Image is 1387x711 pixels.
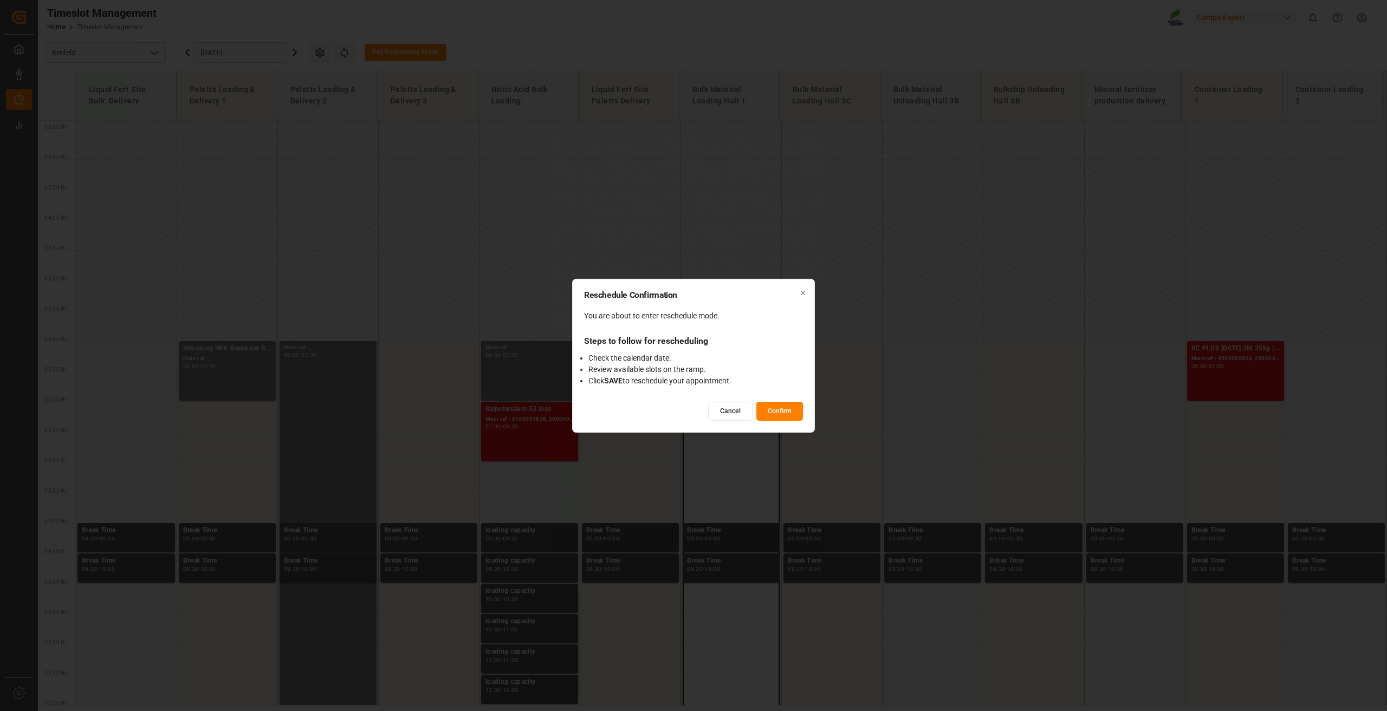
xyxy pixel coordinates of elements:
[756,402,803,421] button: Confirm
[588,364,803,375] li: Review available slots on the ramp.
[588,353,803,364] li: Check the calendar date.
[604,376,623,385] strong: SAVE
[584,290,803,299] h2: Reschedule Confirmation
[588,375,803,387] li: Click to reschedule your appointment.
[584,335,803,348] div: Steps to follow for rescheduling
[708,402,753,421] button: Cancel
[584,310,803,322] div: You are about to enter reschedule mode.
